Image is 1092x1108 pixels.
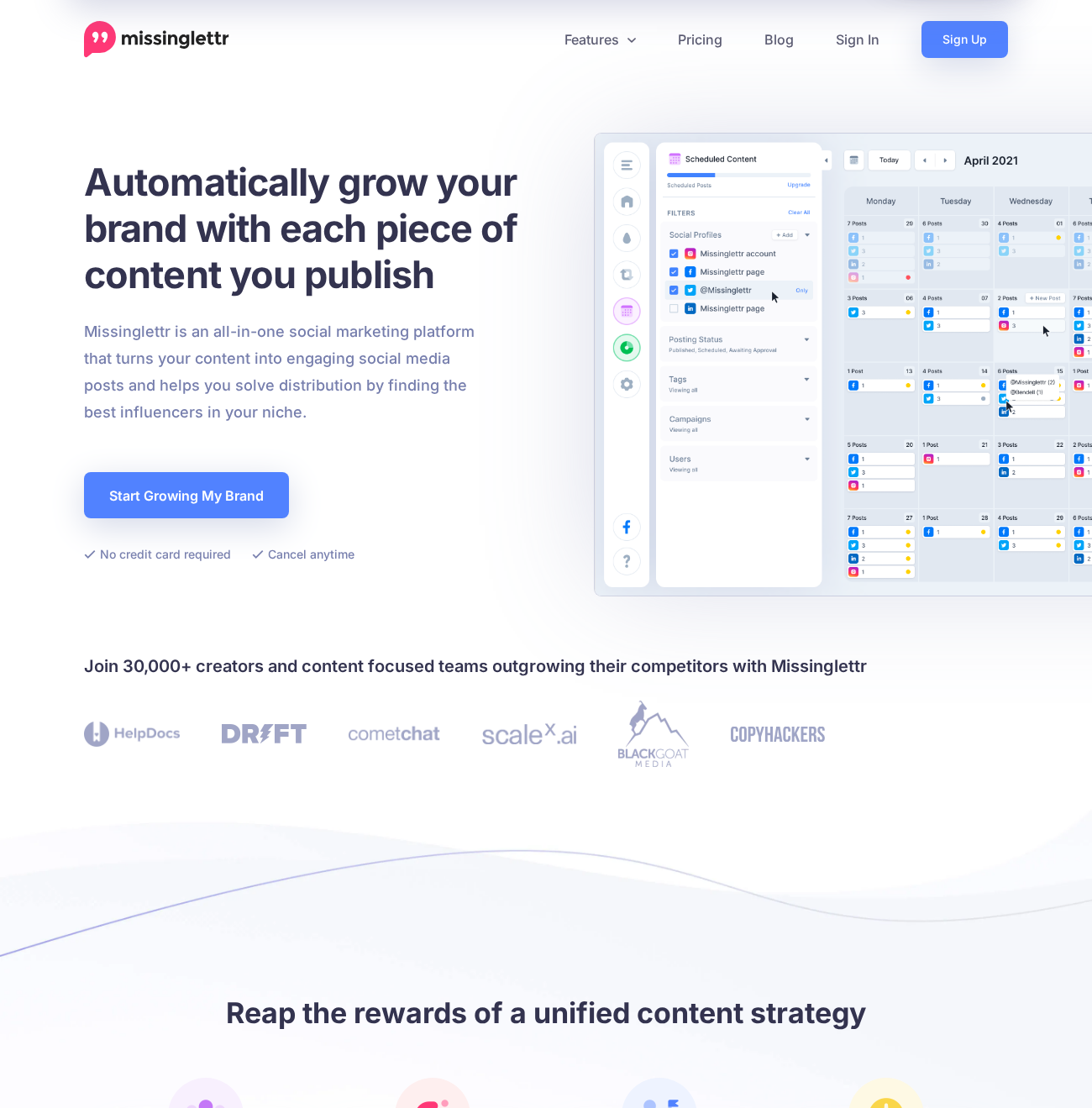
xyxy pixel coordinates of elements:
a: Pricing [657,21,743,58]
a: Home [84,21,229,58]
a: Sign In [815,21,900,58]
a: Start Growing My Brand [84,472,289,518]
a: Blog [743,21,815,58]
h2: Reap the rewards of a unified content strategy [84,994,1008,1032]
li: No credit card required [84,543,231,565]
h4: Join 30,000+ creators and content focused teams outgrowing their competitors with Missinglettr [84,653,1008,680]
p: Missinglettr is an all-in-one social marketing platform that turns your content into engaging soc... [84,318,475,426]
a: Features [543,21,657,58]
a: Sign Up [921,21,1008,58]
li: Cancel anytime [252,543,354,565]
h1: Automatically grow your brand with each piece of content you publish [84,159,559,297]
